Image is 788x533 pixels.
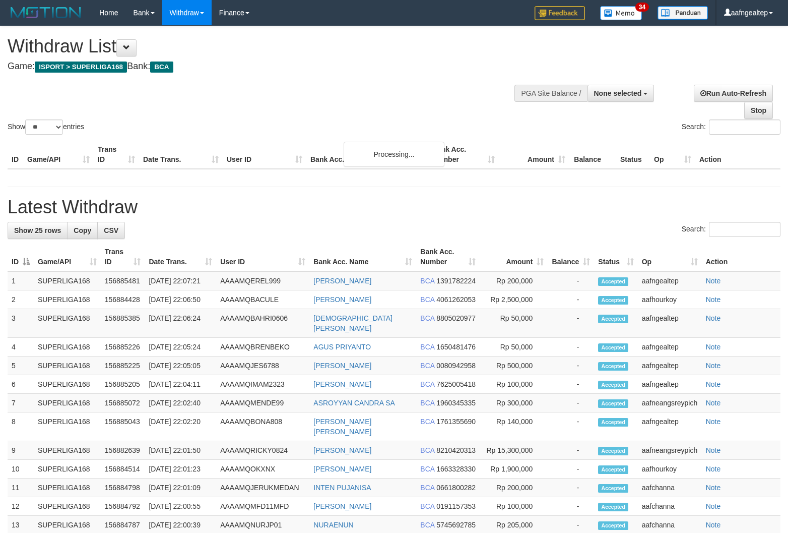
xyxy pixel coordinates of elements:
td: - [548,338,594,357]
span: Copy 4061262053 to clipboard [436,295,476,304]
span: BCA [420,502,434,510]
td: SUPERLIGA168 [34,357,101,375]
td: Rp 15,300,000 [480,441,548,460]
span: BCA [420,314,434,322]
a: Note [706,362,721,370]
td: Rp 1,900,000 [480,460,548,479]
td: AAAAMQMENDE99 [216,394,309,412]
td: 3 [8,309,34,338]
a: Note [706,314,721,322]
span: Accepted [598,315,628,323]
span: BCA [420,362,434,370]
td: Rp 50,000 [480,309,548,338]
td: 156885043 [101,412,145,441]
td: SUPERLIGA168 [34,338,101,357]
td: AAAAMQMFD11MFD [216,497,309,516]
label: Show entries [8,120,84,135]
a: Run Auto-Refresh [694,85,773,102]
td: aafngealtep [638,271,702,290]
td: SUPERLIGA168 [34,394,101,412]
span: BCA [420,399,434,407]
th: Action [695,140,780,169]
span: Accepted [598,399,628,408]
span: BCA [420,343,434,351]
td: Rp 2,500,000 [480,290,548,309]
td: aafchanna [638,497,702,516]
th: Balance: activate to sort column ascending [548,243,594,271]
th: Status [616,140,650,169]
td: 7 [8,394,34,412]
td: [DATE] 22:02:40 [145,394,216,412]
a: Note [706,277,721,285]
td: 156885385 [101,309,145,338]
span: Copy 5745692785 to clipboard [436,521,476,529]
img: Feedback.jpg [535,6,585,20]
a: Note [706,521,721,529]
th: ID: activate to sort column descending [8,243,34,271]
a: Note [706,502,721,510]
td: SUPERLIGA168 [34,441,101,460]
span: 34 [635,3,649,12]
td: - [548,441,594,460]
td: aafngealtep [638,375,702,394]
a: Note [706,295,721,304]
span: Copy [74,226,91,234]
div: Processing... [344,142,444,167]
td: - [548,497,594,516]
img: MOTION_logo.png [8,5,84,20]
a: Note [706,418,721,426]
span: Copy 8805020977 to clipboard [436,314,476,322]
td: SUPERLIGA168 [34,375,101,394]
th: Status: activate to sort column ascending [594,243,637,271]
td: - [548,271,594,290]
th: Op: activate to sort column ascending [638,243,702,271]
td: 156885481 [101,271,145,290]
span: Accepted [598,362,628,371]
th: Date Trans.: activate to sort column ascending [145,243,216,271]
td: Rp 100,000 [480,497,548,516]
a: INTEN PUJANISA [313,484,371,492]
td: [DATE] 22:01:09 [145,479,216,497]
td: 4 [8,338,34,357]
td: aafngealtep [638,412,702,441]
td: Rp 100,000 [480,375,548,394]
td: 6 [8,375,34,394]
td: - [548,460,594,479]
td: SUPERLIGA168 [34,479,101,497]
td: Rp 500,000 [480,357,548,375]
span: Copy 1761355690 to clipboard [436,418,476,426]
td: [DATE] 22:01:50 [145,441,216,460]
td: [DATE] 22:06:50 [145,290,216,309]
td: 156884514 [101,460,145,479]
td: AAAAMQBONA808 [216,412,309,441]
td: SUPERLIGA168 [34,497,101,516]
span: BCA [420,446,434,454]
span: Show 25 rows [14,226,61,234]
td: 10 [8,460,34,479]
td: - [548,479,594,497]
td: SUPERLIGA168 [34,412,101,441]
a: [PERSON_NAME] [313,362,371,370]
a: [PERSON_NAME] [313,380,371,388]
th: ID [8,140,23,169]
a: Show 25 rows [8,222,68,239]
span: Copy 1650481476 to clipboard [436,343,476,351]
a: Note [706,399,721,407]
a: NURAENUN [313,521,353,529]
span: Accepted [598,521,628,530]
td: 156885072 [101,394,145,412]
a: [PERSON_NAME] [313,446,371,454]
td: SUPERLIGA168 [34,309,101,338]
td: 2 [8,290,34,309]
th: Trans ID [94,140,139,169]
td: 11 [8,479,34,497]
span: Accepted [598,465,628,474]
td: 8 [8,412,34,441]
span: BCA [420,418,434,426]
th: User ID [223,140,306,169]
h1: Latest Withdraw [8,197,780,217]
td: [DATE] 22:06:24 [145,309,216,338]
span: Copy 1391782224 to clipboard [436,277,476,285]
td: aafngealtep [638,357,702,375]
td: 156882639 [101,441,145,460]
